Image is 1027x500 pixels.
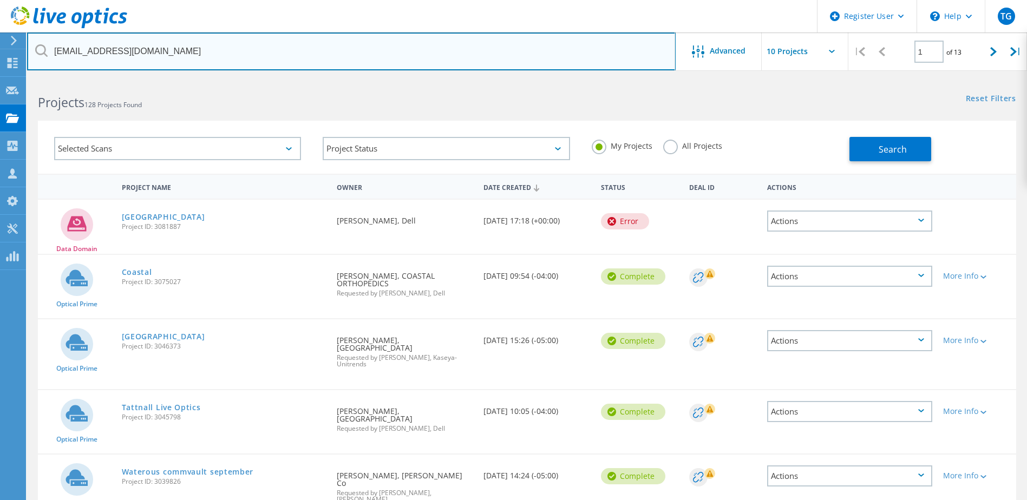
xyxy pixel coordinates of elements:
div: [PERSON_NAME], COASTAL ORTHOPEDICS [331,255,478,307]
span: Optical Prime [56,436,97,443]
span: Requested by [PERSON_NAME], Kaseya-Unitrends [337,354,473,367]
span: Optical Prime [56,365,97,372]
span: Search [879,143,907,155]
span: Requested by [PERSON_NAME], Dell [337,425,473,432]
div: Error [601,213,649,229]
span: Optical Prime [56,301,97,307]
span: Data Domain [56,246,97,252]
svg: \n [930,11,940,21]
div: Deal Id [684,176,762,196]
div: [PERSON_NAME], [GEOGRAPHIC_DATA] [331,319,478,378]
a: Live Optics Dashboard [11,23,127,30]
a: Waterous commvault september [122,468,254,476]
div: More Info [943,407,1011,415]
div: Actions [767,266,932,287]
span: Requested by [PERSON_NAME], Dell [337,290,473,297]
div: | [1005,32,1027,71]
label: My Projects [592,140,652,150]
span: Advanced [710,47,745,55]
div: [DATE] 14:24 (-05:00) [478,455,596,490]
input: Search projects by name, owner, ID, company, etc [27,32,676,70]
div: Actions [767,210,932,232]
b: Projects [38,94,84,111]
span: of 13 [946,48,961,57]
div: [DATE] 10:05 (-04:00) [478,390,596,426]
a: [GEOGRAPHIC_DATA] [122,333,205,340]
div: Complete [601,468,665,484]
div: [PERSON_NAME], Dell [331,200,478,235]
a: Reset Filters [966,95,1016,104]
button: Search [849,137,931,161]
div: [PERSON_NAME], [GEOGRAPHIC_DATA] [331,390,478,443]
span: Project ID: 3039826 [122,478,326,485]
span: 128 Projects Found [84,100,142,109]
span: Project ID: 3045798 [122,414,326,420]
div: More Info [943,272,1011,280]
a: [GEOGRAPHIC_DATA] [122,213,205,221]
div: Date Created [478,176,596,197]
div: Actions [767,401,932,422]
span: Project ID: 3075027 [122,279,326,285]
div: Complete [601,333,665,349]
label: All Projects [663,140,722,150]
div: More Info [943,472,1011,479]
div: Selected Scans [54,137,301,160]
div: Complete [601,404,665,420]
div: Actions [767,330,932,351]
span: Project ID: 3046373 [122,343,326,350]
div: Owner [331,176,478,196]
div: Actions [767,465,932,486]
div: More Info [943,337,1011,344]
span: Project ID: 3081887 [122,223,326,230]
div: Status [596,176,684,196]
div: Project Status [323,137,570,160]
div: [DATE] 17:18 (+00:00) [478,200,596,235]
div: | [848,32,871,71]
div: [DATE] 15:26 (-05:00) [478,319,596,355]
div: Actions [762,176,938,196]
a: Coastal [122,268,152,276]
a: Tattnall Live Optics [122,404,201,411]
div: [DATE] 09:54 (-04:00) [478,255,596,291]
div: Complete [601,268,665,285]
span: TG [1000,12,1012,21]
div: Project Name [116,176,332,196]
